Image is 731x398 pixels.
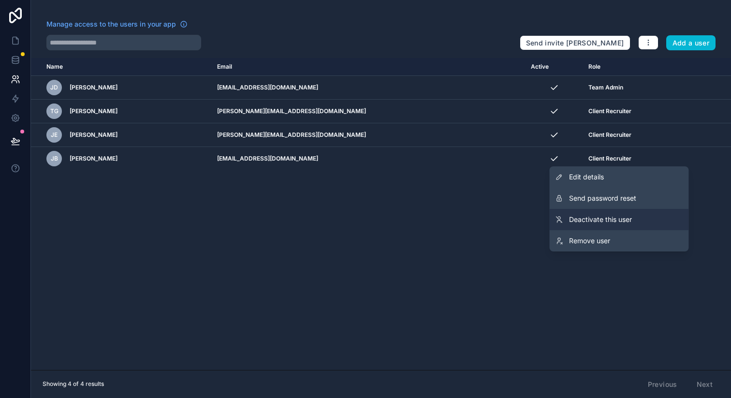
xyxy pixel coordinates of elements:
[550,166,689,188] a: Edit details
[211,147,525,171] td: [EMAIL_ADDRESS][DOMAIN_NAME]
[520,35,630,51] button: Send invite [PERSON_NAME]
[31,58,211,76] th: Name
[50,107,58,115] span: TG
[588,155,631,162] span: Client Recruiter
[70,155,117,162] span: [PERSON_NAME]
[211,123,525,147] td: [PERSON_NAME][EMAIL_ADDRESS][DOMAIN_NAME]
[550,188,689,209] button: Send password reset
[31,58,731,370] div: scrollable content
[588,131,631,139] span: Client Recruiter
[550,230,689,251] a: Remove user
[51,131,58,139] span: JE
[211,58,525,76] th: Email
[46,19,176,29] span: Manage access to the users in your app
[43,380,104,388] span: Showing 4 of 4 results
[569,215,632,224] span: Deactivate this user
[666,35,716,51] button: Add a user
[70,131,117,139] span: [PERSON_NAME]
[70,107,117,115] span: [PERSON_NAME]
[70,84,117,91] span: [PERSON_NAME]
[569,236,610,246] span: Remove user
[588,84,623,91] span: Team Admin
[525,58,583,76] th: Active
[588,107,631,115] span: Client Recruiter
[550,209,689,230] a: Deactivate this user
[46,19,188,29] a: Manage access to the users in your app
[51,155,58,162] span: JB
[211,100,525,123] td: [PERSON_NAME][EMAIL_ADDRESS][DOMAIN_NAME]
[211,76,525,100] td: [EMAIL_ADDRESS][DOMAIN_NAME]
[50,84,58,91] span: JD
[583,58,689,76] th: Role
[569,193,636,203] span: Send password reset
[569,172,604,182] span: Edit details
